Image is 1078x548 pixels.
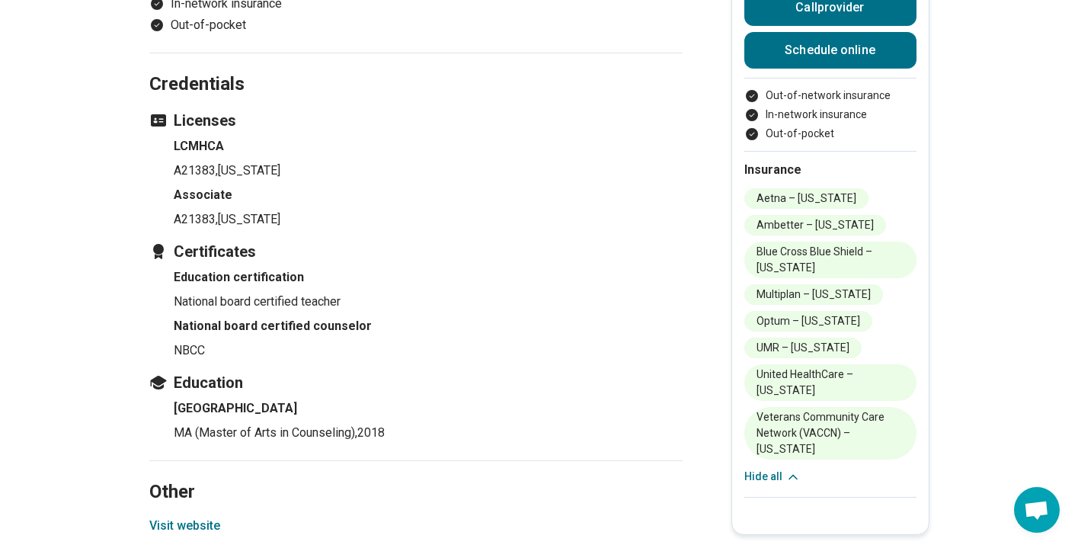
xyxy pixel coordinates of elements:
[744,32,916,69] a: Schedule online
[174,317,683,335] h4: National board certified counselor
[744,188,868,209] li: Aetna – [US_STATE]
[149,443,683,505] h2: Other
[149,35,683,98] h2: Credentials
[744,126,916,142] li: Out-of-pocket
[744,107,916,123] li: In-network insurance
[149,241,683,262] h3: Certificates
[216,163,280,178] span: , [US_STATE]
[744,311,872,332] li: Optum – [US_STATE]
[744,338,862,358] li: UMR – [US_STATE]
[1014,487,1060,533] a: Open chat
[174,210,683,229] p: A21383
[216,212,280,226] span: , [US_STATE]
[149,110,683,131] h3: Licenses
[149,16,683,34] li: Out-of-pocket
[174,424,683,442] p: MA (Master of Arts in Counseling) , 2018
[744,88,916,142] ul: Payment options
[744,284,883,305] li: Multiplan – [US_STATE]
[744,161,916,179] h2: Insurance
[744,364,916,401] li: United HealthCare – [US_STATE]
[174,186,683,204] h4: Associate
[174,293,683,311] p: National board certified teacher
[149,517,220,535] button: Visit website
[174,341,683,360] p: NBCC
[744,88,916,104] li: Out-of-network insurance
[174,268,683,287] h4: Education certification
[744,407,916,460] li: Veterans Community Care Network (VACCN) – [US_STATE]
[744,469,801,485] button: Hide all
[174,162,683,180] p: A21383
[744,215,886,236] li: Ambetter – [US_STATE]
[174,137,683,155] h4: LCMHCA
[149,372,683,393] h3: Education
[744,242,916,278] li: Blue Cross Blue Shield – [US_STATE]
[174,399,683,418] h4: [GEOGRAPHIC_DATA]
